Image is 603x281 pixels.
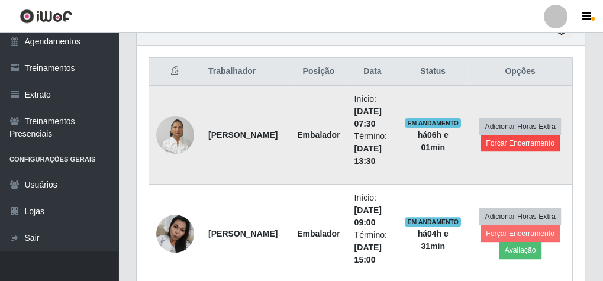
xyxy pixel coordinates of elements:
[398,58,468,86] th: Status
[468,58,572,86] th: Opções
[405,118,461,128] span: EM ANDAMENTO
[297,229,340,238] strong: Embalador
[479,118,560,135] button: Adicionar Horas Extra
[354,205,382,227] time: [DATE] 09:00
[479,208,560,225] button: Adicionar Horas Extra
[405,217,461,227] span: EM ANDAMENTO
[481,135,560,151] button: Forçar Encerramento
[290,58,347,86] th: Posição
[354,192,391,229] li: Início:
[20,9,72,24] img: CoreUI Logo
[499,242,541,259] button: Avaliação
[354,106,382,128] time: [DATE] 07:30
[418,229,449,251] strong: há 04 h e 31 min
[347,58,398,86] th: Data
[297,130,340,140] strong: Embalador
[354,229,391,266] li: Término:
[418,130,449,152] strong: há 06 h e 01 min
[208,130,278,140] strong: [PERSON_NAME]
[354,130,391,167] li: Término:
[354,243,382,264] time: [DATE] 15:00
[156,208,194,259] img: 1730308333367.jpeg
[481,225,560,242] button: Forçar Encerramento
[208,229,278,238] strong: [PERSON_NAME]
[201,58,290,86] th: Trabalhador
[354,144,382,166] time: [DATE] 13:30
[354,93,391,130] li: Início:
[156,109,194,160] img: 1675303307649.jpeg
